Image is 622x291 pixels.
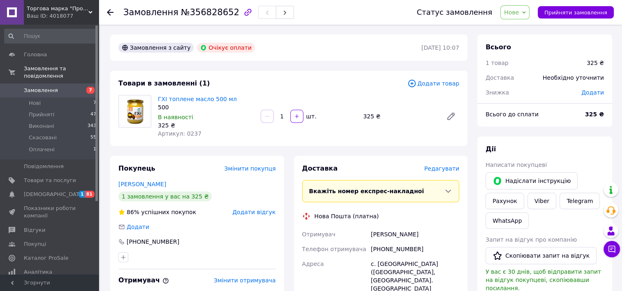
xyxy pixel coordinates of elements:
[309,188,424,194] span: Вкажіть номер експрес-накладної
[24,65,99,80] span: Замовлення та повідомлення
[27,12,99,20] div: Ваш ID: 4018077
[158,103,254,111] div: 500
[24,177,76,184] span: Товари та послуги
[118,79,210,87] span: Товари в замовленні (1)
[88,122,96,130] span: 343
[24,191,85,198] span: [DEMOGRAPHIC_DATA]
[118,192,212,201] div: 1 замовлення у вас на 325 ₴
[304,112,317,120] div: шт.
[486,162,547,168] span: Написати покупцеві
[24,205,76,219] span: Показники роботи компанії
[107,8,113,16] div: Повернутися назад
[486,111,539,118] span: Всього до сплати
[127,209,139,215] span: 86%
[443,108,459,125] a: Редагувати
[126,238,180,246] div: [PHONE_NUMBER]
[544,9,607,16] span: Прийняти замовлення
[123,7,178,17] span: Замовлення
[119,95,151,127] img: ГХІ топлене масло 500 мл
[302,246,366,252] span: Телефон отримувача
[29,111,54,118] span: Прийняті
[29,146,55,153] span: Оплачені
[486,212,529,229] a: WhatsApp
[486,236,577,243] span: Запит на відгук про компанію
[29,134,57,141] span: Скасовані
[486,89,509,96] span: Знижка
[24,240,46,248] span: Покупці
[360,111,439,122] div: 325 ₴
[486,193,524,209] button: Рахунок
[232,209,275,215] span: Додати відгук
[417,8,493,16] div: Статус замовлення
[312,212,381,220] div: Нова Пошта (платна)
[86,87,95,94] span: 7
[93,99,96,107] span: 7
[486,145,496,153] span: Дії
[538,6,614,18] button: Прийняти замовлення
[118,276,169,284] span: Отримувач
[90,134,96,141] span: 55
[214,277,276,284] span: Змінити отримувача
[581,89,604,96] span: Додати
[604,241,620,257] button: Чат з покупцем
[93,146,96,153] span: 1
[118,164,155,172] span: Покупець
[79,191,85,198] span: 1
[587,59,604,67] div: 325 ₴
[24,226,45,234] span: Відгуки
[181,7,239,17] span: №356828652
[90,111,96,118] span: 47
[118,181,166,187] a: [PERSON_NAME]
[369,227,461,242] div: [PERSON_NAME]
[302,261,324,267] span: Адреса
[4,29,97,44] input: Пошук
[24,51,47,58] span: Головна
[158,96,237,102] a: ГХІ топлене масло 500 мл
[486,74,514,81] span: Доставка
[158,114,193,120] span: В наявності
[421,44,459,51] time: [DATE] 10:07
[118,43,194,53] div: Замовлення з сайту
[127,224,149,230] span: Додати
[424,165,459,172] span: Редагувати
[486,172,578,189] button: Надіслати інструкцію
[302,231,335,238] span: Отримувач
[158,121,254,129] div: 325 ₴
[29,99,41,107] span: Нові
[407,79,459,88] span: Додати товар
[585,111,604,118] b: 325 ₴
[118,208,196,216] div: успішних покупок
[27,5,88,12] span: Торгова марка "Продукція, як вона є"
[527,193,556,209] a: Viber
[24,87,58,94] span: Замовлення
[486,43,511,51] span: Всього
[158,130,201,137] span: Артикул: 0237
[29,122,54,130] span: Виконані
[24,163,64,170] span: Повідомлення
[486,247,597,264] button: Скопіювати запит на відгук
[538,69,609,87] div: Необхідно уточнити
[224,165,276,172] span: Змінити покупця
[24,254,68,262] span: Каталог ProSale
[24,268,52,276] span: Аналітика
[504,9,519,16] span: Нове
[486,60,509,66] span: 1 товар
[197,43,255,53] div: Очікує оплати
[560,193,600,209] a: Telegram
[302,164,338,172] span: Доставка
[85,191,95,198] span: 81
[369,242,461,256] div: [PHONE_NUMBER]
